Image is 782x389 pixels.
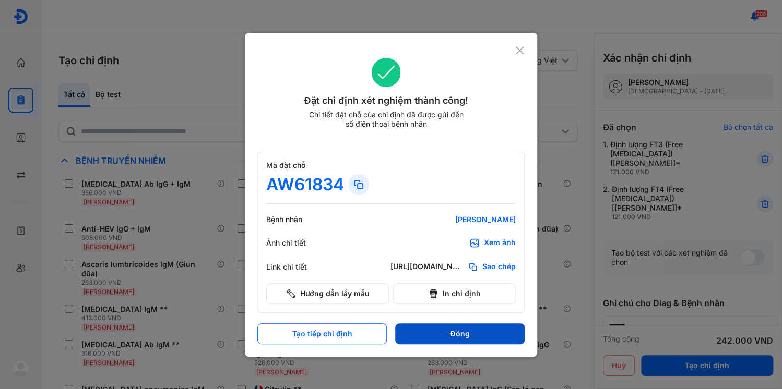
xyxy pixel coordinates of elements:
[266,262,329,272] div: Link chi tiết
[304,110,468,129] div: Chi tiết đặt chỗ của chỉ định đã được gửi đến số điện thoại bệnh nhân
[484,238,516,248] div: Xem ảnh
[257,93,515,108] div: Đặt chỉ định xét nghiệm thành công!
[266,161,516,170] div: Mã đặt chỗ
[266,283,389,304] button: Hướng dẫn lấy mẫu
[390,215,516,224] div: [PERSON_NAME]
[266,174,344,195] div: AW61834
[393,283,516,304] button: In chỉ định
[257,323,387,344] button: Tạo tiếp chỉ định
[395,323,525,344] button: Đóng
[482,262,516,272] span: Sao chép
[390,262,464,272] div: [URL][DOMAIN_NAME]
[266,215,329,224] div: Bệnh nhân
[266,238,329,248] div: Ảnh chi tiết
